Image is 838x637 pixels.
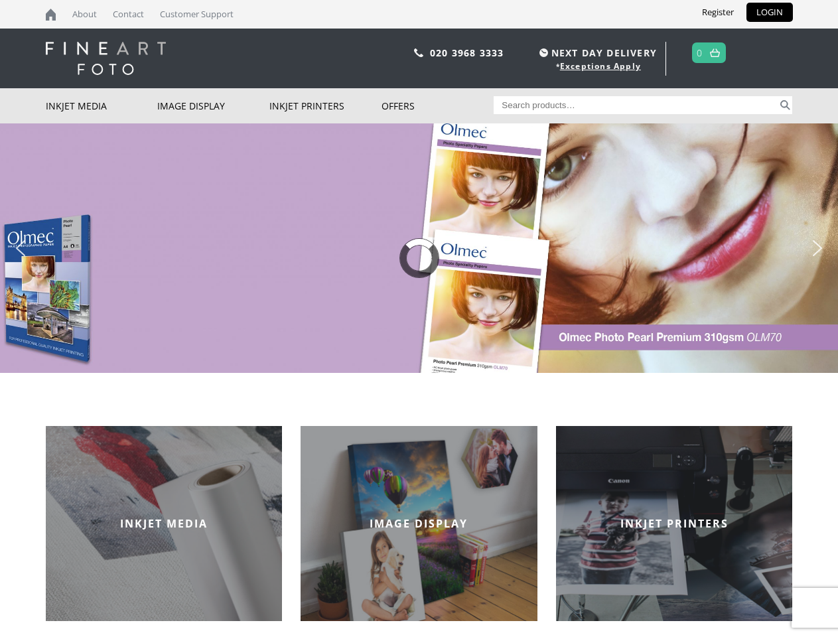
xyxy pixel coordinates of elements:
[556,516,793,531] h2: INKJET PRINTERS
[46,42,166,75] img: logo-white.svg
[414,48,423,57] img: phone.svg
[382,88,494,123] a: Offers
[494,96,778,114] input: Search products…
[697,43,703,62] a: 0
[710,48,720,57] img: basket.svg
[778,96,793,114] button: Search
[746,3,793,22] a: LOGIN
[46,516,283,531] h2: INKJET MEDIA
[301,516,537,531] h2: IMAGE DISPLAY
[539,48,548,57] img: time.svg
[536,45,657,60] span: NEXT DAY DELIVERY
[46,88,158,123] a: Inkjet Media
[560,60,641,72] a: Exceptions Apply
[269,88,382,123] a: Inkjet Printers
[692,3,744,22] a: Register
[430,46,504,59] a: 020 3968 3333
[157,88,269,123] a: Image Display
